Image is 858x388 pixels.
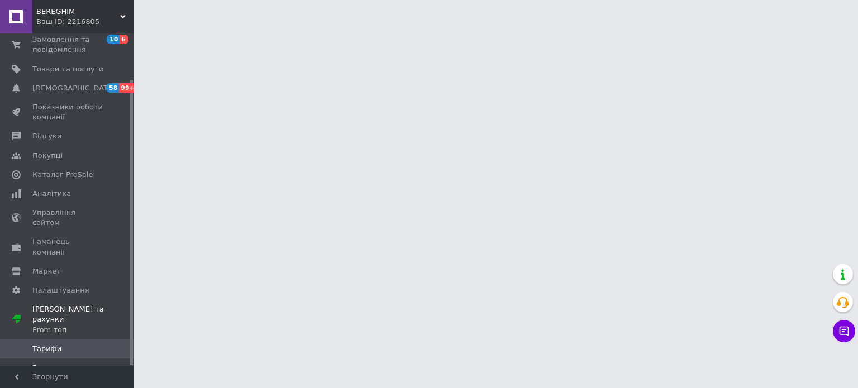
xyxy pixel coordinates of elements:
[119,83,137,93] span: 99+
[32,285,89,295] span: Налаштування
[32,64,103,74] span: Товари та послуги
[32,189,71,199] span: Аналітика
[32,237,103,257] span: Гаманець компанії
[32,83,115,93] span: [DEMOGRAPHIC_DATA]
[107,35,120,44] span: 10
[32,344,61,354] span: Тарифи
[32,304,134,335] span: [PERSON_NAME] та рахунки
[32,170,93,180] span: Каталог ProSale
[32,151,63,161] span: Покупці
[32,266,61,276] span: Маркет
[32,102,103,122] span: Показники роботи компанії
[32,363,64,373] span: Рахунки
[32,208,103,228] span: Управління сайтом
[32,325,134,335] div: Prom топ
[32,131,61,141] span: Відгуки
[120,35,128,44] span: 6
[36,7,120,17] span: BEREGHIM
[833,320,855,342] button: Чат з покупцем
[32,35,103,55] span: Замовлення та повідомлення
[36,17,134,27] div: Ваш ID: 2216805
[106,83,119,93] span: 58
